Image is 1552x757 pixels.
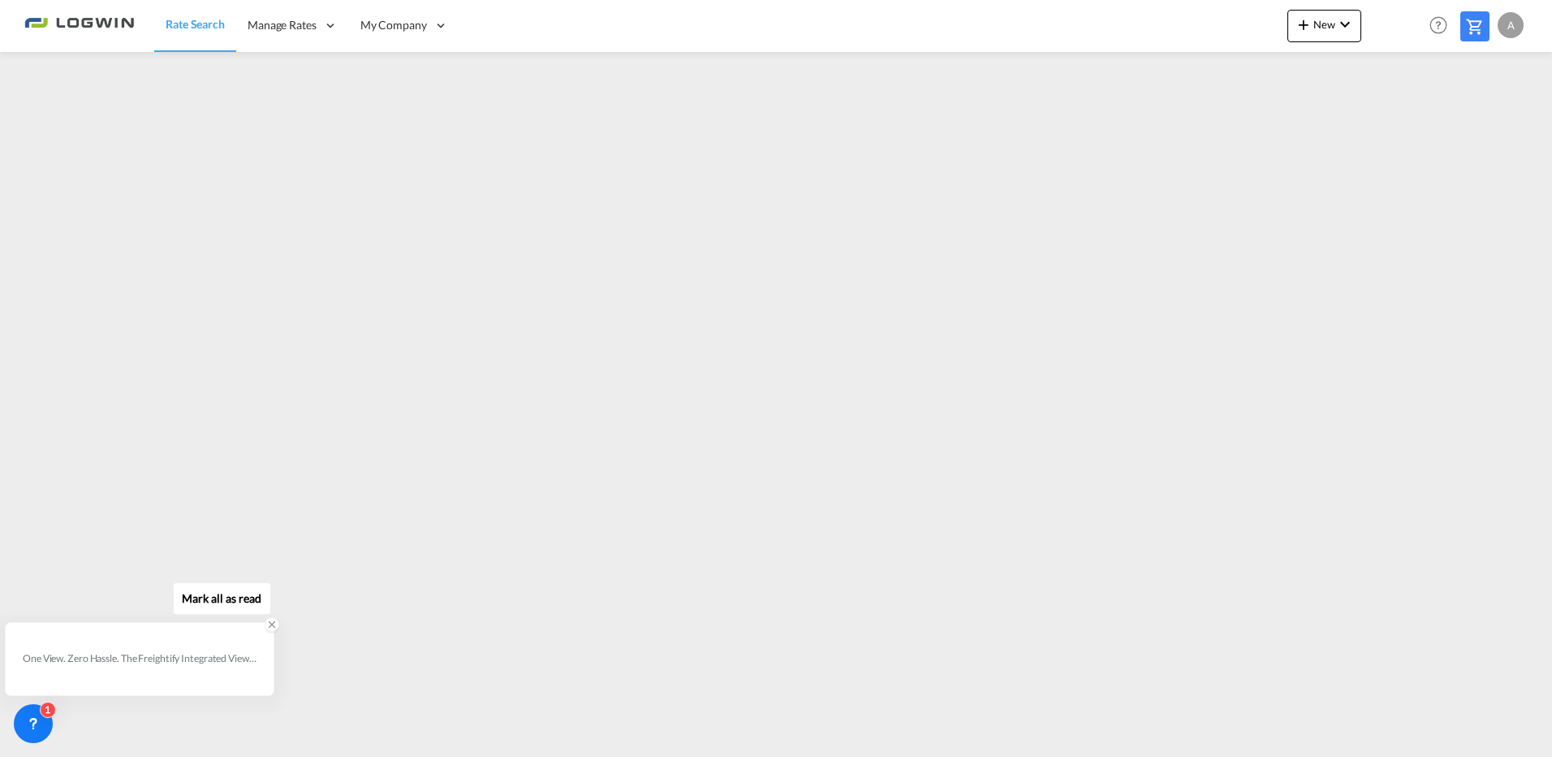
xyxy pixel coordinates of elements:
md-icon: icon-chevron-down [1335,15,1355,34]
img: 2761ae10d95411efa20a1f5e0282d2d7.png [24,7,134,44]
span: Help [1425,11,1452,39]
button: icon-plus 400-fgNewicon-chevron-down [1287,10,1361,42]
div: A [1498,12,1524,38]
span: Rate Search [166,17,225,31]
span: My Company [360,17,427,33]
span: Manage Rates [248,17,317,33]
span: New [1294,18,1355,31]
md-icon: icon-plus 400-fg [1294,15,1313,34]
div: Help [1425,11,1460,41]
